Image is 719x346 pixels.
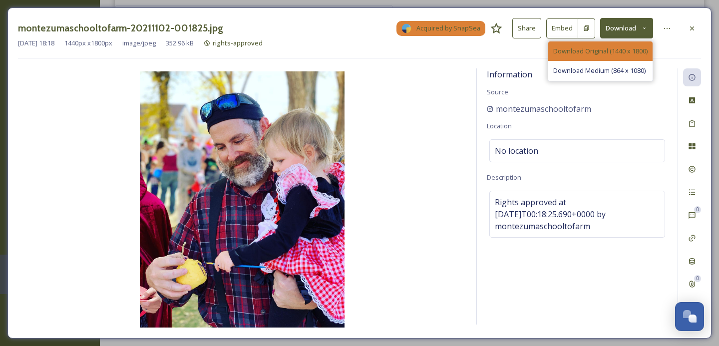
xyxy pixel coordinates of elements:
[166,38,194,48] span: 352.96 kB
[64,38,112,48] span: 1440 px x 1800 px
[18,71,466,328] img: 48601b7f2aee7e4b00d744e022df0a1b4a5a5fe0559f344a1f6960aa55e98f63.jpg
[416,23,480,33] span: Acquired by SnapSea
[487,121,512,130] span: Location
[675,302,704,331] button: Open Chat
[512,18,541,38] button: Share
[18,38,54,48] span: [DATE] 18:18
[553,66,646,75] span: Download Medium (864 x 1080)
[495,196,660,232] span: Rights approved at [DATE]T00:18:25.690+0000 by montezumaschooltofarm
[694,275,701,282] div: 0
[694,206,701,213] div: 0
[487,103,591,115] a: montezumaschooltofarm
[213,38,263,47] span: rights-approved
[401,23,411,33] img: snapsea-logo.png
[487,87,508,96] span: Source
[546,18,578,38] button: Embed
[496,103,591,115] span: montezumaschooltofarm
[487,173,521,182] span: Description
[495,145,538,157] span: No location
[553,46,648,56] span: Download Original (1440 x 1800)
[487,69,532,80] span: Information
[122,38,156,48] span: image/jpeg
[600,18,653,38] button: Download
[18,21,223,35] h3: montezumaschooltofarm-20211102-001825.jpg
